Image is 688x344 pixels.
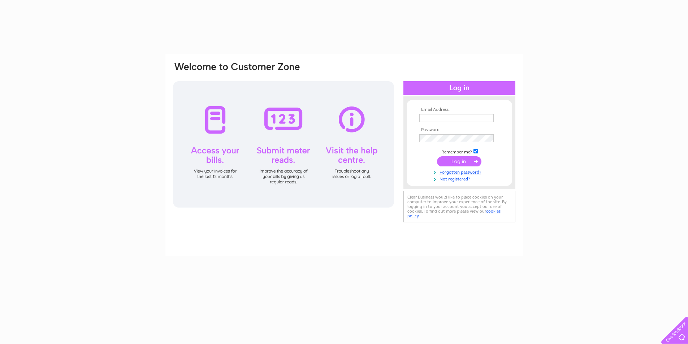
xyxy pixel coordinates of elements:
[419,175,501,182] a: Not registered?
[419,168,501,175] a: Forgotten password?
[417,148,501,155] td: Remember me?
[403,191,515,222] div: Clear Business would like to place cookies on your computer to improve your experience of the sit...
[417,107,501,112] th: Email Address:
[407,209,501,218] a: cookies policy
[417,127,501,132] th: Password:
[437,156,481,166] input: Submit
